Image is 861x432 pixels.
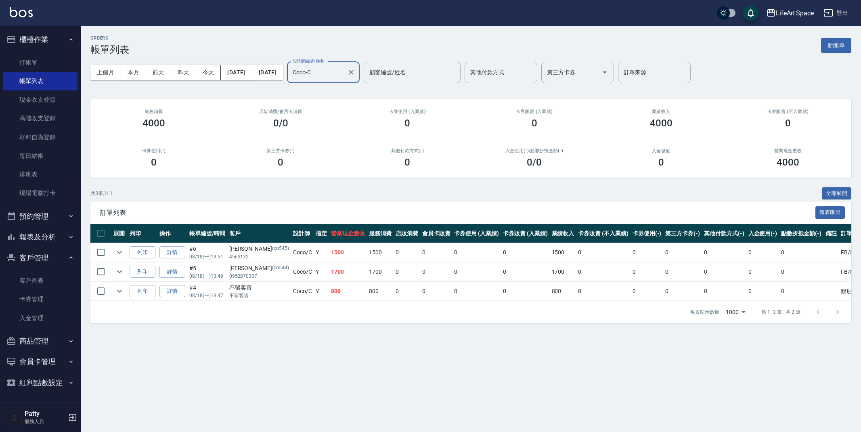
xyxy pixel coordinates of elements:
[90,44,129,55] h3: 帳單列表
[229,292,289,299] p: 不留客資
[142,117,165,129] h3: 4000
[90,36,129,41] h2: ORDERS
[480,109,588,114] h2: 卡券販賣 (入業績)
[779,224,823,243] th: 點數折抵金額(-)
[159,246,185,259] a: 詳情
[367,243,394,262] td: 1500
[702,262,746,281] td: 0
[6,409,23,426] img: Person
[151,157,157,168] h3: 0
[779,243,823,262] td: 0
[90,190,113,197] p: 共 3 筆, 1 / 1
[3,372,78,393] button: 紅利點數設定
[3,53,78,72] a: 打帳單
[227,224,291,243] th: 客戶
[159,285,185,298] a: 詳情
[291,224,314,243] th: 設計師
[501,224,550,243] th: 卡券販賣 (入業績)
[354,148,461,153] h2: 其他付款方式(-)
[329,243,367,262] td: 1500
[130,266,155,278] button: 列印
[159,266,185,278] a: 詳情
[576,224,630,243] th: 卡券販賣 (不入業績)
[3,109,78,128] a: 高階收支登錄
[420,243,452,262] td: 0
[111,224,128,243] th: 展開
[227,148,334,153] h2: 第三方卡券(-)
[3,147,78,165] a: 每日結帳
[291,243,314,262] td: Coco /C
[785,117,791,129] h3: 0
[3,226,78,247] button: 報表及分析
[702,282,746,301] td: 0
[550,282,576,301] td: 800
[821,38,851,53] button: 新開單
[346,67,357,78] button: Clear
[452,282,501,301] td: 0
[452,224,501,243] th: 卡券使用 (入業績)
[779,282,823,301] td: 0
[404,117,410,129] h3: 0
[187,243,227,262] td: #6
[746,262,779,281] td: 0
[252,65,283,80] button: [DATE]
[90,65,121,80] button: 上個月
[3,290,78,308] a: 卡券管理
[576,243,630,262] td: 0
[3,72,78,90] a: 帳單列表
[113,266,126,278] button: expand row
[394,224,420,243] th: 店販消費
[100,148,207,153] h2: 卡券使用(-)
[777,157,799,168] h3: 4000
[3,331,78,352] button: 商品管理
[314,243,329,262] td: Y
[608,109,715,114] h2: 業績收入
[272,264,289,273] p: (co544)
[272,245,289,253] p: (co545)
[576,282,630,301] td: 0
[189,253,225,260] p: 08/18 (一) 13:51
[550,262,576,281] td: 1700
[278,157,283,168] h3: 0
[367,282,394,301] td: 800
[631,262,664,281] td: 0
[229,264,289,273] div: [PERSON_NAME]
[229,253,289,260] p: 4563132
[527,157,542,168] h3: 0 /0
[3,309,78,327] a: 入金管理
[420,224,452,243] th: 會員卡販賣
[128,224,157,243] th: 列印
[171,65,196,80] button: 昨天
[723,301,748,323] div: 1000
[3,271,78,290] a: 客戶列表
[130,246,155,259] button: 列印
[820,6,851,21] button: 登出
[746,224,779,243] th: 入金使用(-)
[746,243,779,262] td: 0
[229,245,289,253] div: [PERSON_NAME]
[690,308,719,316] p: 每頁顯示數量
[631,282,664,301] td: 0
[354,109,461,114] h2: 卡券使用 (入業績)
[576,262,630,281] td: 0
[291,282,314,301] td: Coco /C
[121,65,146,80] button: 本月
[658,157,664,168] h3: 0
[480,148,588,153] h2: 入金使用(-) /點數折抵金額(-)
[501,243,550,262] td: 0
[3,247,78,268] button: 客戶管理
[291,262,314,281] td: Coco /C
[113,285,126,297] button: expand row
[3,351,78,372] button: 會員卡管理
[3,184,78,202] a: 現場電腦打卡
[631,243,664,262] td: 0
[187,224,227,243] th: 帳單編號/時間
[329,262,367,281] td: 1700
[113,246,126,258] button: expand row
[779,262,823,281] td: 0
[452,262,501,281] td: 0
[293,58,324,64] label: 設計師編號/姓名
[314,282,329,301] td: Y
[608,148,715,153] h2: 入金儲值
[229,283,289,292] div: 不留客資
